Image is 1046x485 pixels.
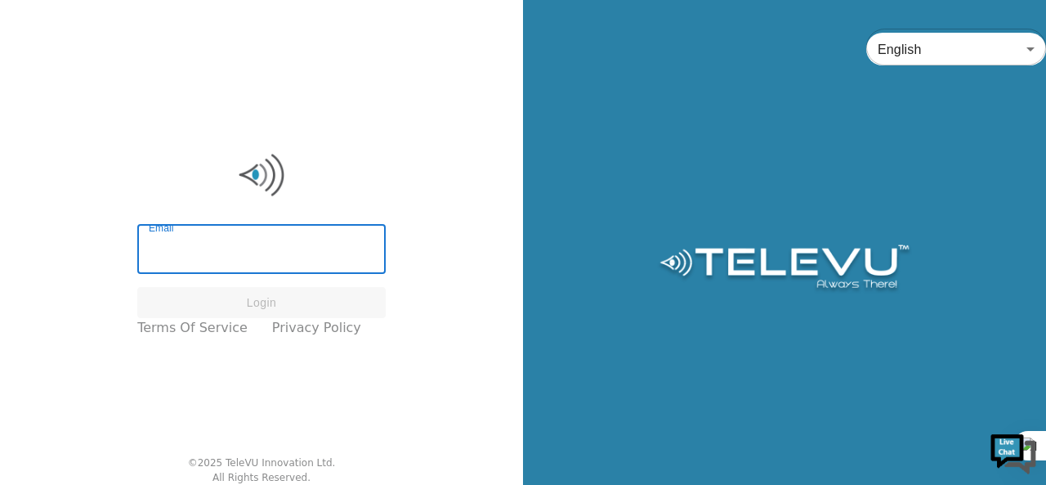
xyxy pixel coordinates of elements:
[212,470,311,485] div: All Rights Reserved.
[866,26,1046,72] div: English
[137,150,386,200] img: Logo
[188,456,336,470] div: © 2025 TeleVU Innovation Ltd.
[272,318,361,338] a: Privacy Policy
[657,245,911,294] img: Logo
[137,318,248,338] a: Terms of Service
[989,428,1038,477] img: Chat Widget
